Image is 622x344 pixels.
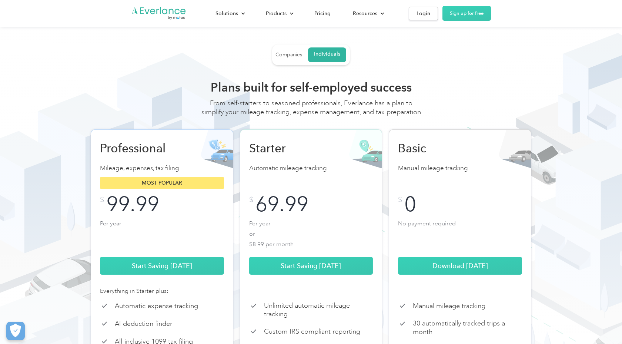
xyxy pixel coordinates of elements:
[249,218,373,248] p: Per year or $8.99 per month
[409,7,438,20] a: Login
[413,319,522,336] p: 30 automatically tracked trips a month
[100,196,104,204] div: $
[314,9,331,18] div: Pricing
[200,80,422,95] h2: Plans built for self-employed success
[249,141,327,156] h2: Starter
[255,196,308,212] div: 69.99
[215,9,238,18] div: Solutions
[249,163,373,173] p: Automatic mileage tracking
[6,322,25,340] button: Cookies Settings
[398,218,522,248] p: No payment required
[200,99,422,124] div: From self-starters to seasoned professionals, Everlance has a plan to simplify your mileage track...
[353,9,377,18] div: Resources
[398,141,476,156] h2: Basic
[345,7,390,20] div: Resources
[100,257,224,275] a: Start Saving [DATE]
[442,6,491,21] a: Sign up for free
[417,9,430,18] div: Login
[307,7,338,20] a: Pricing
[100,287,224,295] div: Everything in Starter plus:
[404,196,416,212] div: 0
[398,257,522,275] a: Download [DATE]
[208,7,251,20] div: Solutions
[106,196,159,212] div: 99.99
[100,141,178,156] h2: Professional
[115,302,198,310] p: Automatic expense tracking
[249,196,253,204] div: $
[249,257,373,275] a: Start Saving [DATE]
[398,196,402,204] div: $
[258,7,300,20] div: Products
[131,6,187,20] a: Go to homepage
[264,301,373,318] p: Unlimited automatic mileage tracking
[266,9,287,18] div: Products
[314,51,340,57] div: Individuals
[100,163,224,173] p: Mileage, expenses, tax filing
[275,52,302,58] div: Companies
[115,320,172,328] p: AI deduction finder
[398,163,522,173] p: Manual mileage tracking
[413,302,485,310] p: Manual mileage tracking
[100,218,224,248] p: Per year
[264,327,360,336] p: Custom IRS compliant reporting
[100,177,224,189] div: Most popular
